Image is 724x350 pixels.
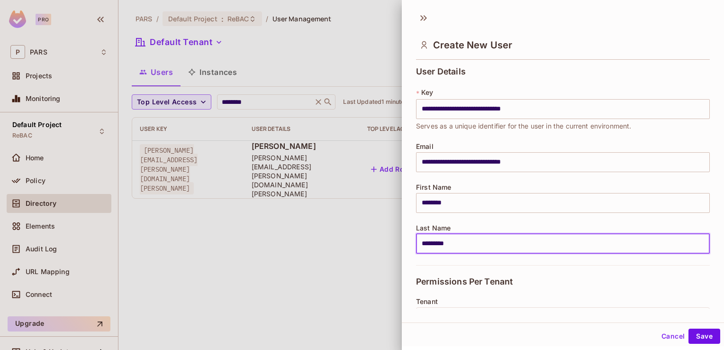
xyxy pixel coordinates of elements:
span: Email [416,143,434,150]
span: Key [421,89,433,96]
span: Tenant [416,298,438,305]
span: Create New User [433,39,512,51]
span: User Details [416,67,466,76]
span: Serves as a unique identifier for the user in the current environment. [416,121,632,131]
button: Default Tenant [416,307,710,327]
span: First Name [416,184,452,191]
span: Last Name [416,224,451,232]
button: Cancel [658,329,688,344]
span: Permissions Per Tenant [416,277,513,286]
button: Save [688,329,720,344]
